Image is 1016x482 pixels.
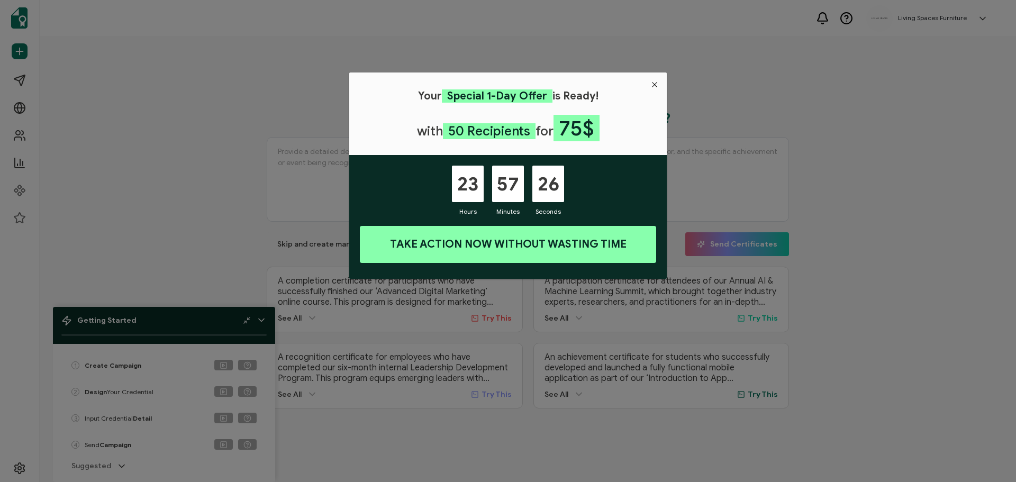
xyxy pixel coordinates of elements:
p: with for [417,115,600,144]
span: Minutes [496,207,520,215]
span: 75$ [554,115,600,141]
span: 23 [457,172,478,196]
span: 50 Recipients [443,123,536,139]
span: Special 1-Day Offer [442,89,552,103]
p: Your is Ready! [418,83,598,110]
iframe: Chat Widget [963,431,1016,482]
span: 57 [497,172,519,196]
span: Seconds [536,207,561,215]
span: Hours [459,207,477,215]
button: Close [642,72,667,97]
span: 26 [538,172,559,196]
div: TAKE ACTION NOW WITHOUT WASTING TIME [360,226,656,263]
div: dialog [349,72,667,279]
